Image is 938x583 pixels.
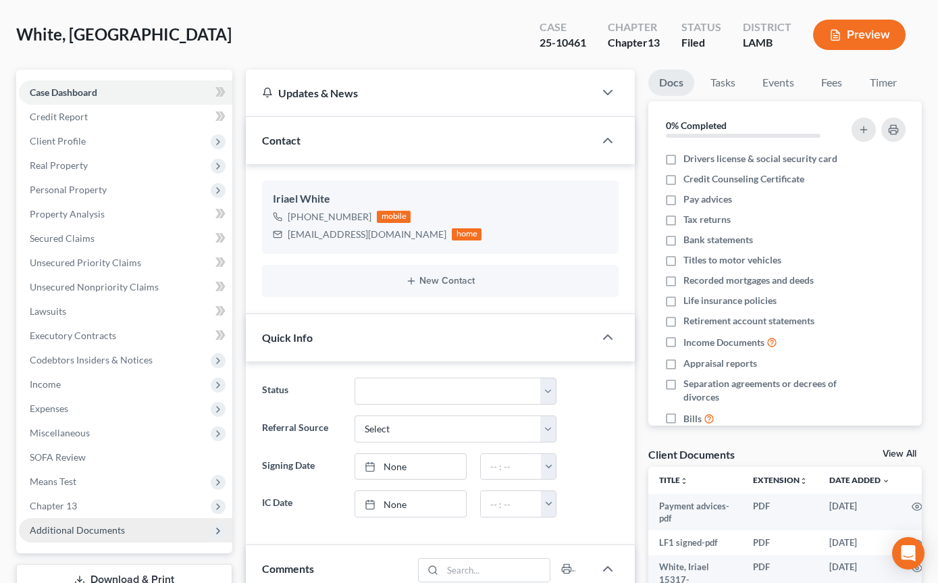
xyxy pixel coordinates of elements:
[19,445,232,470] a: SOFA Review
[810,70,854,96] a: Fees
[30,208,105,220] span: Property Analysis
[683,294,777,307] span: Life insurance policies
[743,20,791,35] div: District
[30,86,97,98] span: Case Dashboard
[648,447,735,461] div: Client Documents
[683,213,731,226] span: Tax returns
[452,228,481,240] div: home
[355,454,466,480] a: None
[30,257,141,268] span: Unsecured Priority Claims
[680,477,688,485] i: unfold_more
[683,412,702,426] span: Bills
[30,451,86,463] span: SOFA Review
[742,494,818,531] td: PDF
[648,70,694,96] a: Docs
[19,275,232,299] a: Unsecured Nonpriority Claims
[19,80,232,105] a: Case Dashboard
[30,500,77,511] span: Chapter 13
[30,281,159,293] span: Unsecured Nonpriority Claims
[818,494,901,531] td: [DATE]
[481,491,542,517] input: -- : --
[30,184,107,195] span: Personal Property
[273,191,607,207] div: Iriael White
[742,530,818,555] td: PDF
[30,378,61,390] span: Income
[273,276,607,286] button: New Contact
[648,530,742,555] td: LF1 signed-pdf
[442,559,550,582] input: Search...
[19,324,232,348] a: Executory Contracts
[683,253,781,267] span: Titles to motor vehicles
[683,233,753,247] span: Bank statements
[700,70,746,96] a: Tasks
[255,378,348,405] label: Status
[255,415,348,442] label: Referral Source
[683,336,764,349] span: Income Documents
[288,228,446,241] div: [EMAIL_ADDRESS][DOMAIN_NAME]
[30,476,76,487] span: Means Test
[19,299,232,324] a: Lawsuits
[681,35,721,51] div: Filed
[30,111,88,122] span: Credit Report
[540,20,586,35] div: Case
[800,477,808,485] i: unfold_more
[19,202,232,226] a: Property Analysis
[683,357,757,370] span: Appraisal reports
[30,524,125,536] span: Additional Documents
[659,475,688,485] a: Titleunfold_more
[666,120,727,131] strong: 0% Completed
[683,193,732,206] span: Pay advices
[859,70,908,96] a: Timer
[255,453,348,480] label: Signing Date
[608,35,660,51] div: Chapter
[262,331,313,344] span: Quick Info
[892,537,924,569] div: Open Intercom Messenger
[288,210,371,224] div: [PHONE_NUMBER]
[743,35,791,51] div: LAMB
[255,490,348,517] label: IC Date
[30,403,68,414] span: Expenses
[683,172,804,186] span: Credit Counseling Certificate
[262,86,577,100] div: Updates & News
[753,475,808,485] a: Extensionunfold_more
[752,70,805,96] a: Events
[683,274,814,287] span: Recorded mortgages and deeds
[648,494,742,531] td: Payment advices-pdf
[30,232,95,244] span: Secured Claims
[262,562,314,575] span: Comments
[883,449,916,459] a: View All
[818,530,901,555] td: [DATE]
[608,20,660,35] div: Chapter
[683,377,842,404] span: Separation agreements or decrees of divorces
[30,330,116,341] span: Executory Contracts
[481,454,542,480] input: -- : --
[540,35,586,51] div: 25-10461
[19,105,232,129] a: Credit Report
[30,305,66,317] span: Lawsuits
[262,134,301,147] span: Contact
[30,354,153,365] span: Codebtors Insiders & Notices
[681,20,721,35] div: Status
[683,314,814,328] span: Retirement account statements
[648,36,660,49] span: 13
[882,477,890,485] i: expand_more
[30,427,90,438] span: Miscellaneous
[355,491,466,517] a: None
[377,211,411,223] div: mobile
[19,226,232,251] a: Secured Claims
[30,159,88,171] span: Real Property
[16,24,232,44] span: White, [GEOGRAPHIC_DATA]
[829,475,890,485] a: Date Added expand_more
[813,20,906,50] button: Preview
[19,251,232,275] a: Unsecured Priority Claims
[683,152,837,166] span: Drivers license & social security card
[30,135,86,147] span: Client Profile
